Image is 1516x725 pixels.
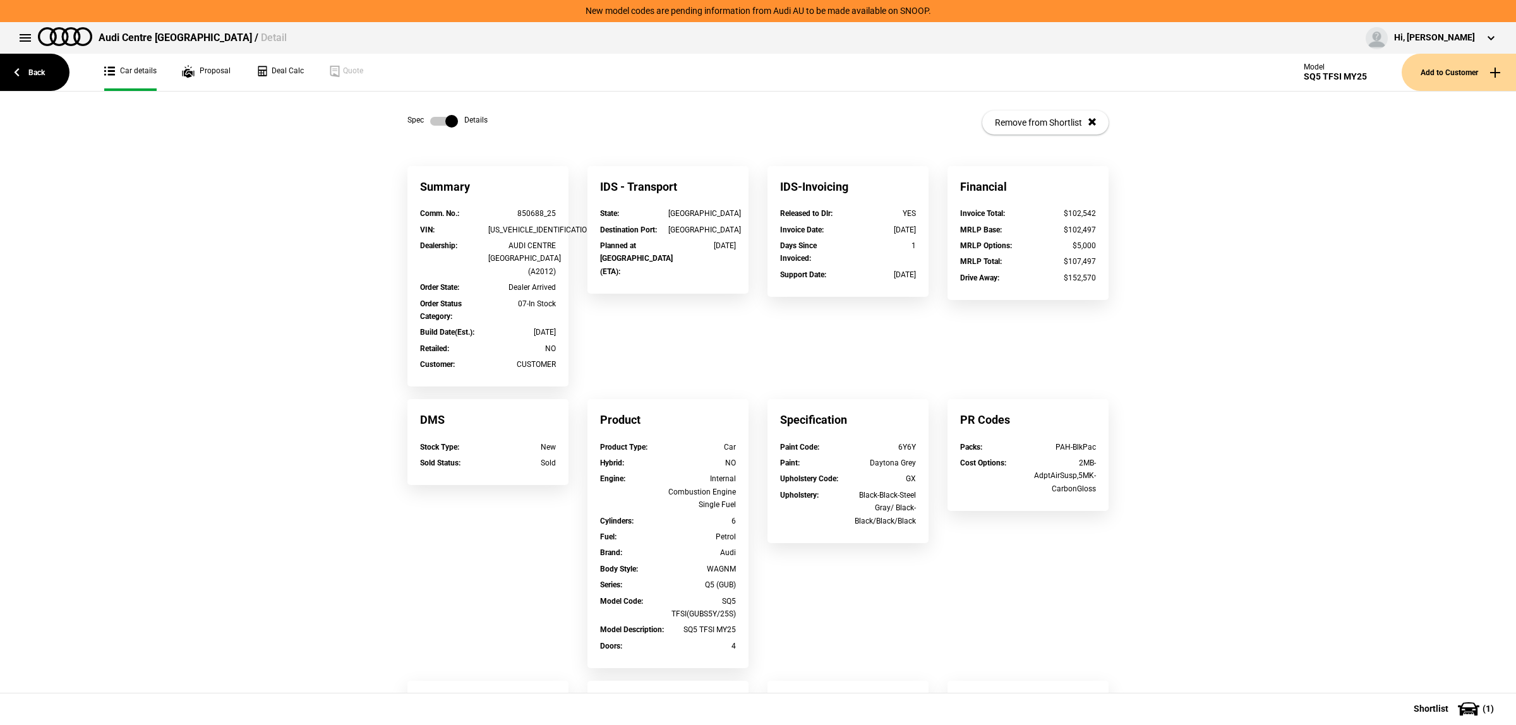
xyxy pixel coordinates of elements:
div: [DATE] [488,326,556,339]
div: PR Codes [948,399,1109,440]
div: Technical Specification [587,681,749,722]
button: Add to Customer [1402,54,1516,91]
div: WAGNM [668,563,737,575]
div: [DATE] [668,239,737,252]
span: ( 1 ) [1483,704,1494,713]
strong: Cylinders : [600,517,634,525]
a: Proposal [182,54,231,91]
div: Model [1304,63,1367,71]
div: 2MB-AdptAirSusp,5MK-CarbonGloss [1028,457,1097,495]
strong: MRLP Options : [960,241,1012,250]
strong: Model Description : [600,625,664,634]
strong: Body Style : [600,565,638,573]
div: Hi, [PERSON_NAME] [1394,32,1475,44]
strong: Upholstery Code : [780,474,838,483]
strong: Invoice Date : [780,225,824,234]
div: $5,000 [1028,239,1097,252]
strong: Model Code : [600,597,643,606]
div: Internal Combustion Engine Single Fuel [668,472,737,511]
strong: Paint Code : [780,443,819,452]
div: NO [668,457,737,469]
div: 07-In Stock [488,297,556,310]
strong: Series : [600,580,622,589]
div: [DATE] [848,224,917,236]
strong: Destination Port : [600,225,657,234]
div: Sold [488,457,556,469]
div: GX [848,472,917,485]
div: $102,497 [1028,224,1097,236]
div: IDS - Transport [587,166,749,207]
strong: Upholstery : [780,491,819,500]
div: $152,570 [1028,272,1097,284]
strong: Comm. No. : [420,209,459,218]
strong: Drive Away : [960,273,999,282]
strong: Order State : [420,283,459,292]
strong: Product Type : [600,443,647,452]
strong: Packs : [960,443,982,452]
div: AUDI CENTRE [GEOGRAPHIC_DATA] (A2012) [488,239,556,278]
button: Shortlist(1) [1395,693,1516,724]
strong: Dealership : [420,241,457,250]
div: Daytona Grey [848,457,917,469]
div: SQ5 TFSI MY25 [668,623,737,636]
div: PAH-BlkPac [1028,441,1097,453]
div: 1 [848,239,917,252]
strong: Hybrid : [600,458,624,467]
strong: Stock Type : [420,443,459,452]
div: Other [948,681,1109,722]
div: New [488,441,556,453]
strong: VIN : [420,225,435,234]
div: [DATE] [848,268,917,281]
strong: MRLP Base : [960,225,1002,234]
span: Shortlist [1414,704,1448,713]
div: DMS [407,399,568,440]
div: Available Cars [767,681,929,722]
div: Black-Black-Steel Gray/ Black-Black/Black/Black [848,489,917,527]
a: Car details [104,54,157,91]
div: [US_VEHICLE_IDENTIFICATION_NUMBER] [488,224,556,236]
div: Specification [767,399,929,440]
a: Deal Calc [256,54,304,91]
div: CUSTOMER [488,358,556,371]
div: $107,497 [1028,255,1097,268]
div: [GEOGRAPHIC_DATA] [668,224,737,236]
strong: Order Status Category : [420,299,462,321]
strong: Planned at [GEOGRAPHIC_DATA] (ETA) : [600,241,673,276]
div: Spec Details [407,115,488,128]
div: NO [488,342,556,355]
div: 4 [668,640,737,652]
strong: Doors : [600,642,622,650]
strong: Engine : [600,474,625,483]
div: $102,542 [1028,207,1097,220]
strong: Sold Status : [420,458,460,467]
div: Car [668,441,737,453]
div: Audi [668,546,737,559]
div: Petrol [668,530,737,543]
div: Q5 (GUB) [668,578,737,591]
strong: Support Date : [780,270,826,279]
strong: Retailed : [420,344,449,353]
div: IDS-Invoicing [767,166,929,207]
div: 6 [668,515,737,527]
img: audi.png [38,27,92,46]
strong: Released to Dlr : [780,209,833,218]
div: Summary [407,166,568,207]
div: Financial [948,166,1109,207]
span: Detail [261,32,287,44]
div: Dealer Arrived [488,281,556,294]
button: Remove from Shortlist [982,111,1109,135]
div: [GEOGRAPHIC_DATA] [668,207,737,220]
strong: Paint : [780,458,800,467]
strong: Brand : [600,548,622,557]
div: Audi Centre [GEOGRAPHIC_DATA] / [99,31,287,45]
div: SQ5 TFSI MY25 [1304,71,1367,82]
div: YES [848,207,917,220]
div: Option Codes [407,681,568,722]
div: Product [587,399,749,440]
strong: Fuel : [600,532,617,541]
div: SQ5 TFSI(GUBS5Y/25S) [668,595,737,621]
strong: Build Date(Est.) : [420,328,474,337]
strong: Cost Options : [960,458,1006,467]
div: 850688_25 [488,207,556,220]
div: 6Y6Y [848,441,917,453]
